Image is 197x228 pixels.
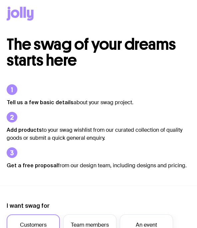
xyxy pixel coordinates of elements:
[7,126,190,142] p: to your swag wishlist from our curated collection of quality goods or submit a quick general enqu...
[7,99,74,105] strong: Tell us a few basic details
[7,202,50,210] label: I want swag for
[7,35,176,70] span: The swag of your dreams starts here
[7,98,190,107] p: about your swag project.
[7,161,190,170] p: from our design team, including designs and pricing.
[7,127,42,133] strong: Add products
[7,162,58,168] strong: Get a free proposal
